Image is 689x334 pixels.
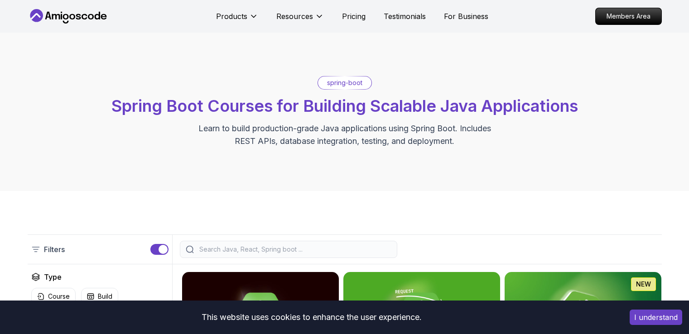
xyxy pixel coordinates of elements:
span: Spring Boot Courses for Building Scalable Java Applications [111,96,578,116]
div: This website uses cookies to enhance the user experience. [7,307,616,327]
input: Search Java, React, Spring boot ... [198,245,391,254]
p: Products [216,11,247,22]
p: Filters [44,244,65,255]
a: Members Area [595,8,662,25]
a: Pricing [342,11,366,22]
a: For Business [444,11,488,22]
button: Resources [276,11,324,29]
p: Build [98,292,112,301]
p: spring-boot [327,78,362,87]
p: Members Area [596,8,661,24]
button: Course [31,288,76,305]
p: NEW [636,280,651,289]
button: Products [216,11,258,29]
h2: Type [44,272,62,282]
p: Course [48,292,70,301]
button: Accept cookies [630,310,682,325]
a: Testimonials [384,11,426,22]
p: Learn to build production-grade Java applications using Spring Boot. Includes REST APIs, database... [193,122,497,148]
p: Resources [276,11,313,22]
button: Build [81,288,118,305]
